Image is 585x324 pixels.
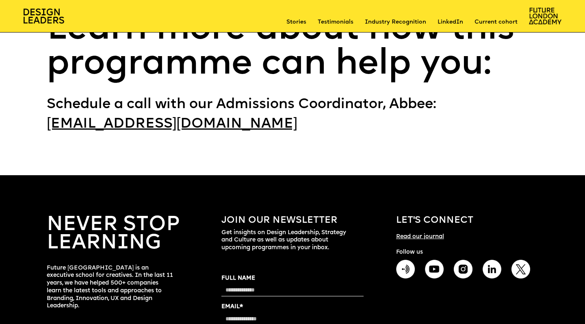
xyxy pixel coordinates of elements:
[396,216,473,225] h1: LET's CONNECT
[396,249,524,257] h1: Follow us
[286,18,306,26] a: Stories
[396,233,444,241] h1: Read our journal
[221,274,364,283] label: FULL NAME
[318,18,353,26] a: Testimonials
[396,260,415,278] img: Podcasts icons to connect with Future London Academy
[474,18,518,26] a: Current cohort
[483,260,501,278] img: Linkedin icon to connect with Future London Academy
[425,260,444,278] img: Youtube icons to connect with Future London Academy
[511,260,530,278] img: Twitter icon to connect with Future London Academy
[365,18,426,26] a: Industry Recognition
[396,225,444,241] a: Read our journal
[454,260,472,278] img: Instagram icon to connect with Future London Academy
[47,117,297,131] a: [EMAIL_ADDRESS][DOMAIN_NAME]
[47,265,175,310] h1: Future [GEOGRAPHIC_DATA] is an executive school for creatives. In the last 11 years, we have help...
[47,13,538,83] h1: Learn more about how this programme can help you:
[47,95,538,135] div: Schedule a call with our Admissions Coordinator, Abbee:
[221,302,364,311] label: EMAIL*
[221,216,338,225] h1: Join our newsletter
[221,229,349,260] h1: Get insights on Design Leadership, Strategy and Culture as well as updates about upcoming program...
[438,18,463,26] a: LinkedIn
[47,216,180,252] h1: NEVER STOP LEARNING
